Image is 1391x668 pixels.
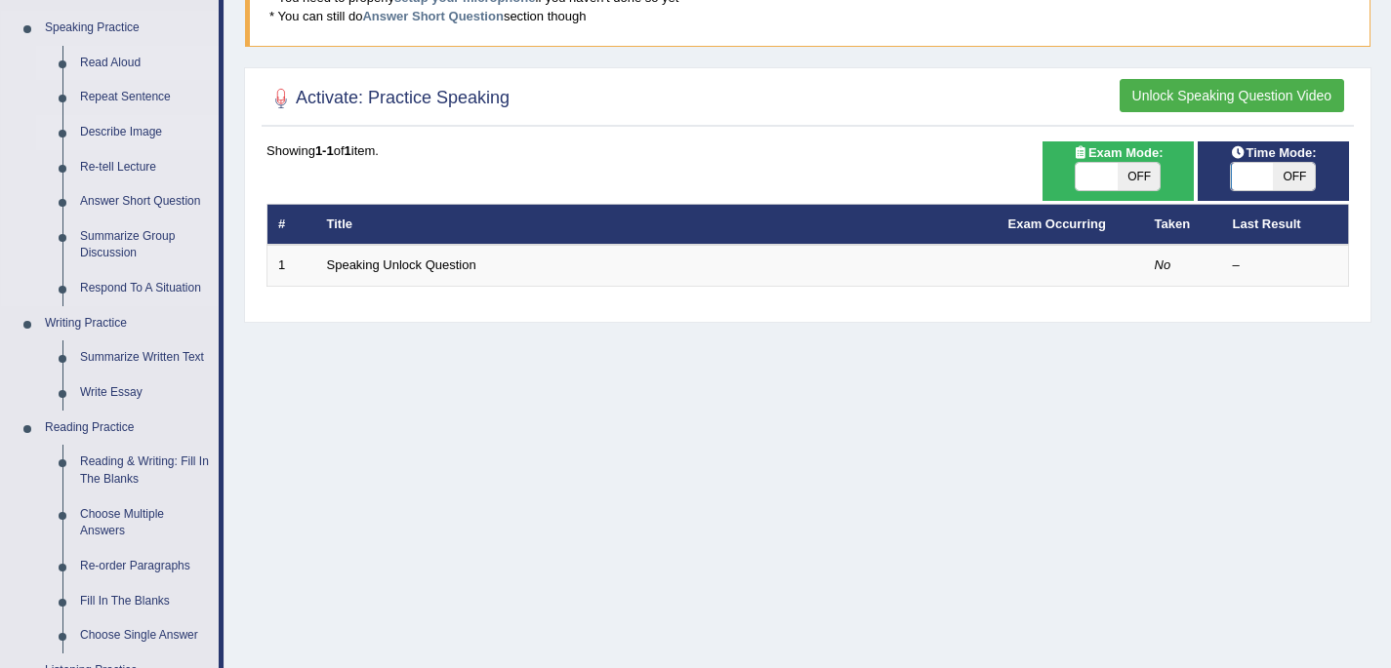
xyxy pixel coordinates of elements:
[1222,204,1349,245] th: Last Result
[71,375,219,411] a: Write Essay
[71,271,219,306] a: Respond To A Situation
[327,257,476,272] a: Speaking Unlock Question
[1065,142,1170,163] span: Exam Mode:
[1273,163,1315,190] span: OFF
[315,143,334,158] b: 1-1
[1118,163,1160,190] span: OFF
[1222,142,1324,163] span: Time Mode:
[71,219,219,271] a: Summarize Group Discussion
[1233,256,1338,275] div: –
[71,340,219,375] a: Summarize Written Text
[267,245,316,286] td: 1
[71,80,219,115] a: Repeat Sentence
[71,115,219,150] a: Describe Image
[71,497,219,549] a: Choose Multiple Answers
[316,204,998,245] th: Title
[71,584,219,619] a: Fill In The Blanks
[71,549,219,584] a: Re-order Paragraphs
[345,143,351,158] b: 1
[1043,141,1194,201] div: Show exams occurring in exams
[71,445,219,496] a: Reading & Writing: Fill In The Blanks
[1120,79,1344,112] button: Unlock Speaking Question Video
[266,141,1349,160] div: Showing of item.
[36,411,219,446] a: Reading Practice
[71,618,219,653] a: Choose Single Answer
[1144,204,1222,245] th: Taken
[266,84,510,113] h2: Activate: Practice Speaking
[362,9,503,23] a: Answer Short Question
[71,150,219,185] a: Re-tell Lecture
[71,184,219,219] a: Answer Short Question
[71,46,219,81] a: Read Aloud
[36,306,219,341] a: Writing Practice
[1008,216,1106,231] a: Exam Occurring
[267,204,316,245] th: #
[1155,257,1171,272] em: No
[36,11,219,46] a: Speaking Practice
